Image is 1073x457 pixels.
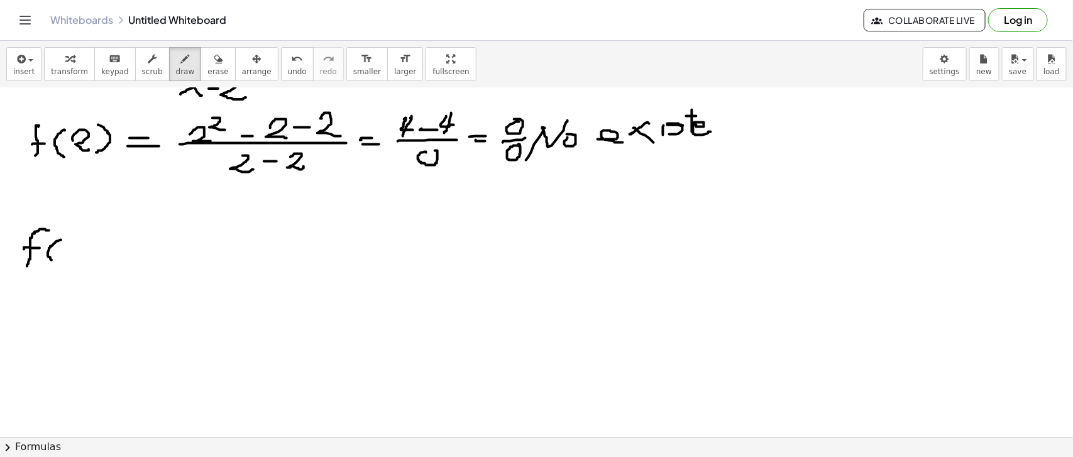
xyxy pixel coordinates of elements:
span: keypad [101,67,129,76]
span: load [1043,67,1060,76]
span: save [1009,67,1026,76]
button: Toggle navigation [15,10,35,30]
span: redo [320,67,337,76]
i: undo [291,52,303,67]
button: keyboardkeypad [94,47,136,81]
button: scrub [135,47,170,81]
button: load [1037,47,1067,81]
span: draw [176,67,195,76]
span: Collaborate Live [874,14,975,26]
button: save [1002,47,1034,81]
span: smaller [353,67,381,76]
i: redo [322,52,334,67]
button: fullscreen [426,47,476,81]
button: Collaborate Live [864,9,986,31]
button: redoredo [313,47,344,81]
button: Log in [988,8,1048,32]
span: new [976,67,992,76]
span: scrub [142,67,163,76]
span: undo [288,67,307,76]
button: format_sizelarger [387,47,423,81]
span: settings [930,67,960,76]
i: format_size [361,52,373,67]
span: erase [207,67,228,76]
button: format_sizesmaller [346,47,388,81]
button: erase [201,47,235,81]
button: transform [44,47,95,81]
span: arrange [242,67,272,76]
button: insert [6,47,41,81]
span: insert [13,67,35,76]
span: larger [394,67,416,76]
span: fullscreen [432,67,469,76]
button: settings [923,47,967,81]
i: format_size [399,52,411,67]
button: draw [169,47,202,81]
span: transform [51,67,88,76]
i: keyboard [109,52,121,67]
a: Whiteboards [50,14,113,26]
button: arrange [235,47,278,81]
button: undoundo [281,47,314,81]
button: new [969,47,999,81]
